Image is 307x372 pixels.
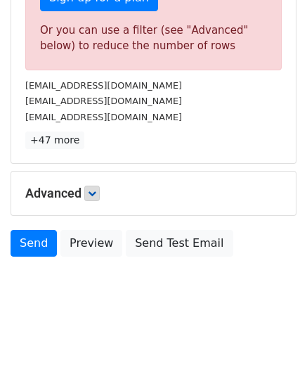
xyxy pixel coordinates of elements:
h5: Advanced [25,186,282,201]
iframe: Chat Widget [237,304,307,372]
a: Send Test Email [126,230,233,257]
small: [EMAIL_ADDRESS][DOMAIN_NAME] [25,96,182,106]
a: +47 more [25,132,84,149]
a: Preview [60,230,122,257]
small: [EMAIL_ADDRESS][DOMAIN_NAME] [25,80,182,91]
div: Or you can use a filter (see "Advanced" below) to reduce the number of rows [40,23,267,54]
small: [EMAIL_ADDRESS][DOMAIN_NAME] [25,112,182,122]
a: Send [11,230,57,257]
